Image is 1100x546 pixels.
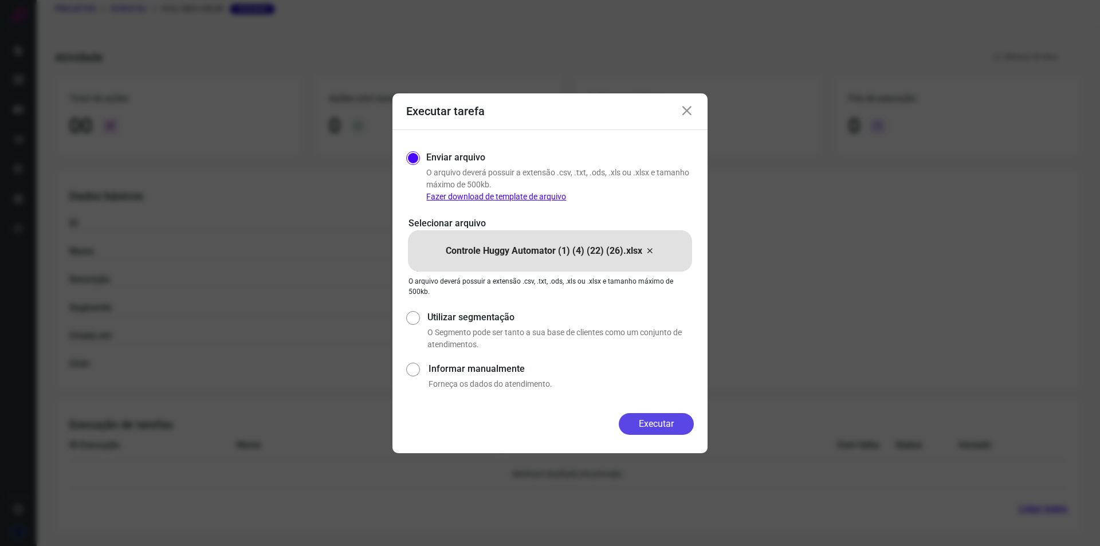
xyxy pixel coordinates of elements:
p: Controle Huggy Automator (1) (4) (22) (26).xlsx [446,244,642,258]
label: Informar manualmente [429,362,694,376]
h3: Executar tarefa [406,104,485,118]
label: Enviar arquivo [426,151,485,164]
label: Utilizar segmentação [427,311,694,324]
p: Selecionar arquivo [408,217,692,230]
a: Fazer download de template de arquivo [426,192,566,201]
p: Forneça os dados do atendimento. [429,378,694,390]
p: O Segmento pode ser tanto a sua base de clientes como um conjunto de atendimentos. [427,327,694,351]
button: Executar [619,413,694,435]
p: O arquivo deverá possuir a extensão .csv, .txt, .ods, .xls ou .xlsx e tamanho máximo de 500kb. [408,276,692,297]
p: O arquivo deverá possuir a extensão .csv, .txt, .ods, .xls ou .xlsx e tamanho máximo de 500kb. [426,167,694,203]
